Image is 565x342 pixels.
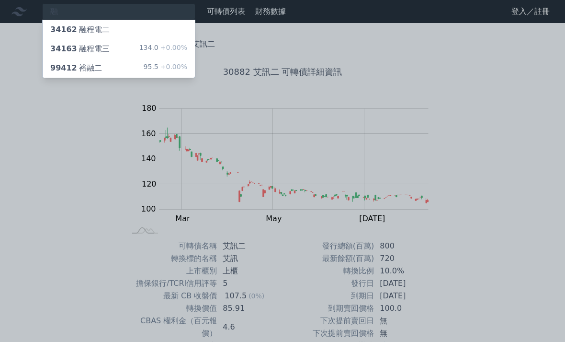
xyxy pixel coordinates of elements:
div: 95.5 [144,62,187,74]
div: 融程電二 [50,24,110,35]
a: 34162融程電二 [43,20,195,39]
div: 融程電三 [50,43,110,55]
a: 99412裕融二 95.5+0.00% [43,59,195,78]
span: 99412 [50,63,77,72]
span: +0.00% [158,44,187,51]
a: 34163融程電三 134.0+0.00% [43,39,195,59]
div: 134.0 [139,43,187,55]
span: +0.00% [158,63,187,71]
span: 34162 [50,25,77,34]
span: 34163 [50,44,77,53]
div: 裕融二 [50,62,102,74]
